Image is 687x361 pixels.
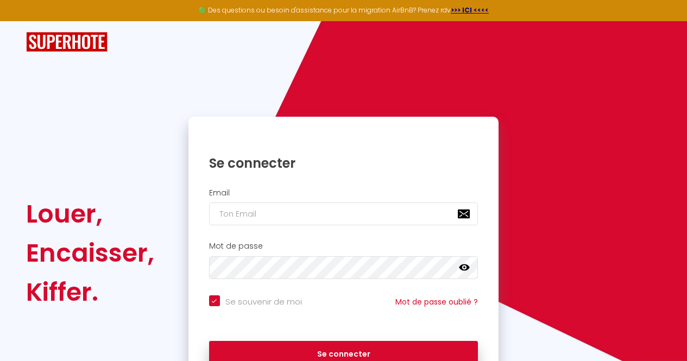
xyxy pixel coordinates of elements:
[26,273,154,312] div: Kiffer.
[395,296,478,307] a: Mot de passe oublié ?
[209,242,478,251] h2: Mot de passe
[209,188,478,198] h2: Email
[209,155,478,172] h1: Se connecter
[451,5,489,15] a: >>> ICI <<<<
[209,202,478,225] input: Ton Email
[26,32,108,52] img: SuperHote logo
[26,233,154,273] div: Encaisser,
[26,194,154,233] div: Louer,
